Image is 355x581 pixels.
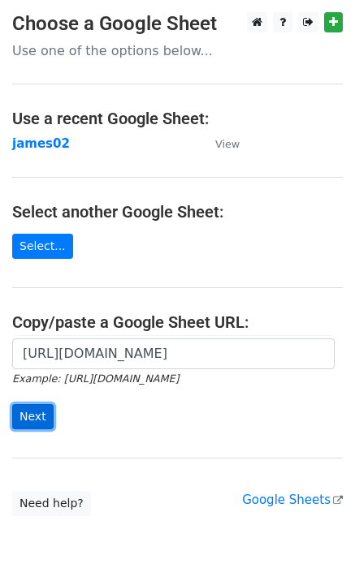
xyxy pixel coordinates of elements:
input: Paste your Google Sheet URL here [12,338,335,369]
h4: Use a recent Google Sheet: [12,109,343,128]
h4: Copy/paste a Google Sheet URL: [12,312,343,332]
a: View [199,136,240,151]
a: Google Sheets [242,493,343,507]
a: james02 [12,136,70,151]
a: Select... [12,234,73,259]
p: Use one of the options below... [12,42,343,59]
h4: Select another Google Sheet: [12,202,343,222]
a: Need help? [12,491,91,516]
h3: Choose a Google Sheet [12,12,343,36]
small: View [215,138,240,150]
iframe: Chat Widget [274,503,355,581]
small: Example: [URL][DOMAIN_NAME] [12,372,179,385]
input: Next [12,404,54,429]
